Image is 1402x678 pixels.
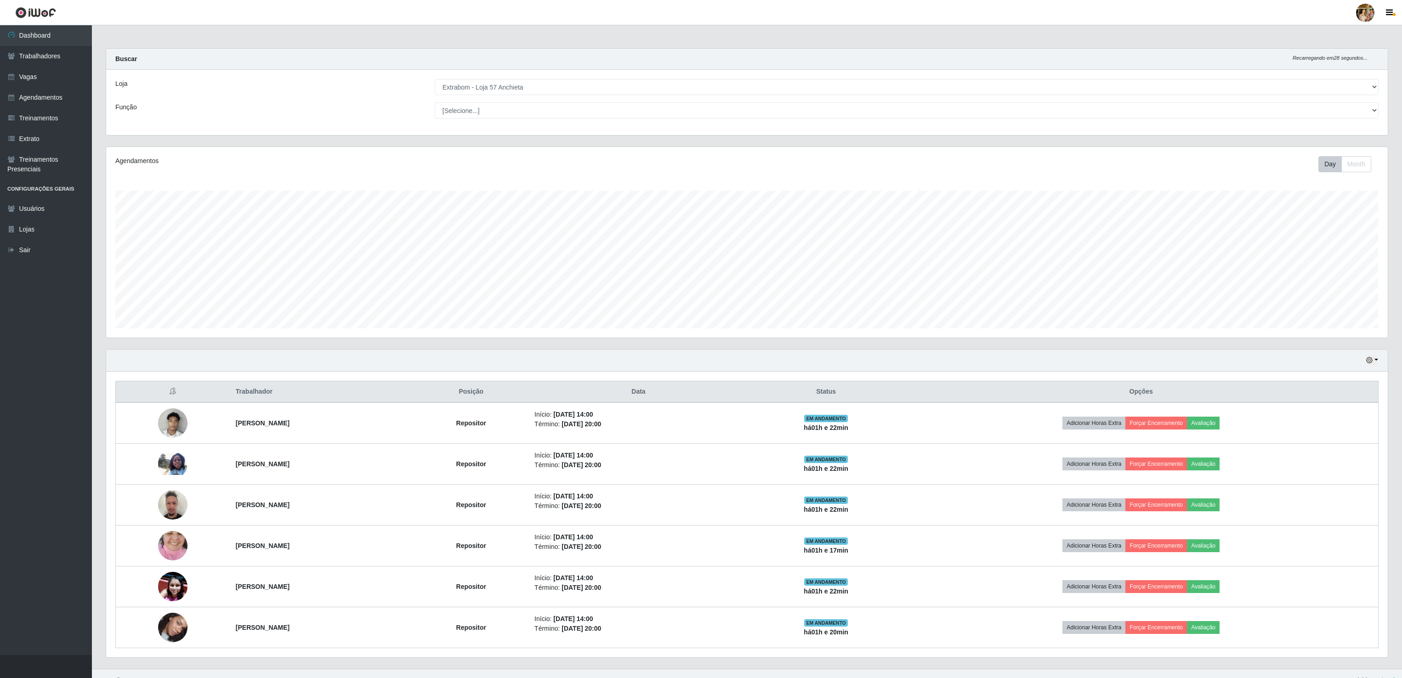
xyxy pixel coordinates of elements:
time: [DATE] 20:00 [562,461,601,469]
span: EM ANDAMENTO [804,619,848,627]
button: Avaliação [1187,498,1220,511]
time: [DATE] 14:00 [553,574,593,582]
strong: [PERSON_NAME] [236,460,289,468]
li: Início: [534,573,743,583]
button: Day [1318,156,1342,172]
strong: há 01 h e 22 min [804,588,848,595]
li: Início: [534,410,743,419]
th: Data [529,381,748,403]
button: Forçar Encerramento [1125,580,1187,593]
time: [DATE] 14:00 [553,411,593,418]
strong: há 01 h e 22 min [804,424,848,431]
button: Month [1341,156,1371,172]
li: Início: [534,614,743,624]
button: Forçar Encerramento [1125,498,1187,511]
span: EM ANDAMENTO [804,497,848,504]
div: First group [1318,156,1371,172]
li: Término: [534,624,743,633]
strong: Repositor [456,501,486,508]
time: [DATE] 20:00 [562,502,601,509]
strong: [PERSON_NAME] [236,583,289,590]
img: 1753190771762.jpeg [158,453,187,475]
span: EM ANDAMENTO [804,456,848,463]
time: [DATE] 14:00 [553,452,593,459]
img: 1754082029820.jpeg [158,572,187,601]
strong: [PERSON_NAME] [236,542,289,549]
time: [DATE] 20:00 [562,543,601,550]
strong: [PERSON_NAME] [236,624,289,631]
strong: Repositor [456,624,486,631]
div: Agendamentos [115,156,634,166]
button: Adicionar Horas Extra [1062,539,1125,552]
button: Forçar Encerramento [1125,458,1187,470]
label: Loja [115,79,127,89]
button: Adicionar Horas Extra [1062,458,1125,470]
button: Avaliação [1187,621,1220,634]
time: [DATE] 14:00 [553,492,593,500]
span: EM ANDAMENTO [804,415,848,422]
button: Avaliação [1187,417,1220,429]
strong: há 01 h e 22 min [804,465,848,472]
time: [DATE] 14:00 [553,533,593,541]
li: Início: [534,451,743,460]
strong: há 01 h e 20 min [804,628,848,636]
img: 1752582436297.jpeg [158,403,187,442]
time: [DATE] 20:00 [562,584,601,591]
time: [DATE] 14:00 [553,615,593,622]
button: Forçar Encerramento [1125,539,1187,552]
span: EM ANDAMENTO [804,578,848,586]
li: Término: [534,501,743,511]
strong: Repositor [456,460,486,468]
img: 1754222847400.jpeg [158,601,187,654]
li: Início: [534,532,743,542]
strong: [PERSON_NAME] [236,419,289,427]
th: Posição [413,381,529,403]
span: EM ANDAMENTO [804,537,848,545]
button: Adicionar Horas Extra [1062,580,1125,593]
li: Término: [534,460,743,470]
strong: [PERSON_NAME] [236,501,289,508]
button: Avaliação [1187,580,1220,593]
button: Adicionar Horas Extra [1062,621,1125,634]
img: 1753289887027.jpeg [158,485,187,524]
strong: Repositor [456,542,486,549]
button: Forçar Encerramento [1125,621,1187,634]
strong: há 01 h e 22 min [804,506,848,513]
li: Término: [534,419,743,429]
button: Forçar Encerramento [1125,417,1187,429]
button: Adicionar Horas Extra [1062,498,1125,511]
i: Recarregando em 28 segundos... [1293,55,1368,61]
li: Término: [534,542,743,552]
li: Início: [534,492,743,501]
img: CoreUI Logo [15,7,56,18]
time: [DATE] 20:00 [562,420,601,428]
button: Avaliação [1187,458,1220,470]
img: 1753380554375.jpeg [158,520,187,572]
strong: Repositor [456,419,486,427]
li: Término: [534,583,743,593]
time: [DATE] 20:00 [562,625,601,632]
strong: Buscar [115,55,137,62]
button: Avaliação [1187,539,1220,552]
th: Trabalhador [230,381,414,403]
label: Função [115,102,137,112]
div: Toolbar with button groups [1318,156,1379,172]
strong: Repositor [456,583,486,590]
button: Adicionar Horas Extra [1062,417,1125,429]
strong: há 01 h e 17 min [804,547,848,554]
th: Status [748,381,904,403]
th: Opções [904,381,1378,403]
